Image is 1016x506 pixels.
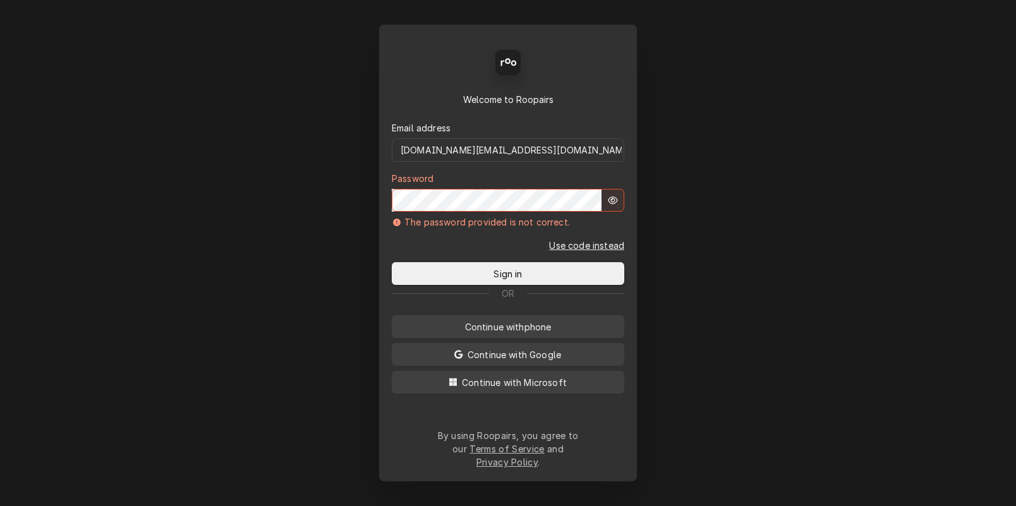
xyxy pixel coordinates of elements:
[437,429,579,469] div: By using Roopairs, you agree to our and .
[392,172,433,185] label: Password
[469,443,544,454] a: Terms of Service
[476,457,538,467] a: Privacy Policy
[404,215,570,229] p: The password provided is not correct.
[392,315,624,338] button: Continue withphone
[465,348,564,361] span: Continue with Google
[392,121,451,135] label: Email address
[392,262,624,285] button: Sign in
[392,343,624,366] button: Continue with Google
[463,320,554,334] span: Continue with phone
[392,287,624,300] div: Or
[392,371,624,394] button: Continue with Microsoft
[459,376,569,389] span: Continue with Microsoft
[491,267,524,280] span: Sign in
[549,239,624,252] a: Go to Email and code form
[392,93,624,106] div: Welcome to Roopairs
[392,138,624,162] input: email@mail.com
